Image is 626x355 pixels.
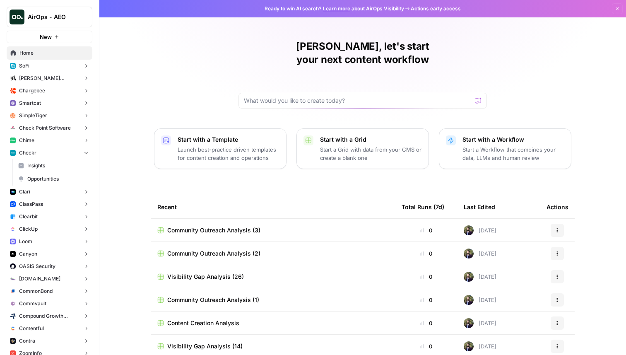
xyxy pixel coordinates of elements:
[464,295,496,305] div: [DATE]
[14,159,92,172] a: Insights
[10,276,16,282] img: k09s5utkby11dt6rxf2w9zgb46r0
[7,109,92,122] button: SimpleTiger
[167,342,243,350] span: Visibility Gap Analysis (14)
[320,145,422,162] p: Start a Grid with data from your CMS or create a blank one
[10,301,16,307] img: xf6b4g7v9n1cfco8wpzm78dqnb6e
[10,75,16,81] img: m87i3pytwzu9d7629hz0batfjj1p
[19,62,29,70] span: SoFi
[464,341,474,351] img: 4dqwcgipae5fdwxp9v51u2818epj
[10,288,16,294] img: glq0fklpdxbalhn7i6kvfbbvs11n
[10,263,16,269] img: red1k5sizbc2zfjdzds8kz0ky0wq
[157,196,388,218] div: Recent
[7,72,92,85] button: [PERSON_NAME] [PERSON_NAME] at Work
[157,342,388,350] a: Visibility Gap Analysis (14)
[464,341,496,351] div: [DATE]
[10,313,16,319] img: kaevn8smg0ztd3bicv5o6c24vmo8
[19,213,38,220] span: Clearbit
[462,145,564,162] p: Start a Workflow that combines your data, LLMs and human review
[157,296,388,304] a: Community Outreach Analysis (1)
[19,49,89,57] span: Home
[464,272,474,282] img: 4dqwcgipae5fdwxp9v51u2818epj
[7,223,92,235] button: ClickUp
[10,150,16,156] img: 78cr82s63dt93a7yj2fue7fuqlci
[14,172,92,186] a: Opportunities
[10,251,16,257] img: 0idox3onazaeuxox2jono9vm549w
[10,138,16,143] img: mhv33baw7plipcpp00rsngv1nu95
[10,63,16,69] img: apu0vsiwfa15xu8z64806eursjsk
[7,60,92,72] button: SoFi
[7,46,92,60] a: Home
[464,249,496,258] div: [DATE]
[10,100,16,106] img: rkye1xl29jr3pw1t320t03wecljb
[19,238,32,245] span: Loom
[7,7,92,27] button: Workspace: AirOps - AEO
[10,125,16,131] img: gddfodh0ack4ddcgj10xzwv4nyos
[7,85,92,97] button: Chargebee
[19,250,37,258] span: Canyon
[167,226,260,234] span: Community Outreach Analysis (3)
[402,319,450,327] div: 0
[167,249,260,258] span: Community Outreach Analysis (2)
[411,5,461,12] span: Actions early access
[157,273,388,281] a: Visibility Gap Analysis (26)
[7,260,92,273] button: OASIS Security
[19,137,34,144] span: Chime
[464,272,496,282] div: [DATE]
[402,342,450,350] div: 0
[464,318,496,328] div: [DATE]
[7,273,92,285] button: [DOMAIN_NAME]
[402,273,450,281] div: 0
[19,337,35,345] span: Contra
[10,239,16,244] img: wev6amecshr6l48lvue5fy0bkco1
[7,198,92,210] button: ClassPass
[464,295,474,305] img: 4dqwcgipae5fdwxp9v51u2818epj
[238,40,487,66] h1: [PERSON_NAME], let's start your next content workflow
[157,249,388,258] a: Community Outreach Analysis (2)
[265,5,404,12] span: Ready to win AI search? about AirOps Visibility
[402,196,444,218] div: Total Runs (7d)
[402,249,450,258] div: 0
[19,99,41,107] span: Smartcat
[462,135,564,144] p: Start with a Workflow
[7,186,92,198] button: Clari
[7,297,92,310] button: Commvault
[178,135,279,144] p: Start with a Template
[7,31,92,43] button: New
[10,201,16,207] img: z4c86av58qw027qbtb91h24iuhub
[10,214,16,220] img: fr92439b8i8d8kixz6owgxh362ib
[19,263,55,270] span: OASIS Security
[19,312,80,320] span: Compound Growth Marketing
[19,200,43,208] span: ClassPass
[10,189,16,195] img: h6qlr8a97mop4asab8l5qtldq2wv
[464,225,496,235] div: [DATE]
[10,338,16,344] img: azd67o9nw473vll9dbscvlvo9wsn
[244,97,472,105] input: What would you like to create today?
[7,147,92,159] button: Checkr
[7,122,92,134] button: Check Point Software
[19,275,60,283] span: [DOMAIN_NAME]
[7,248,92,260] button: Canyon
[40,33,52,41] span: New
[7,285,92,297] button: CommonBond
[464,249,474,258] img: 4dqwcgipae5fdwxp9v51u2818epj
[178,145,279,162] p: Launch best-practice driven templates for content creation and operations
[157,319,388,327] a: Content Creation Analysis
[296,128,429,169] button: Start with a GridStart a Grid with data from your CMS or create a blank one
[7,322,92,335] button: Contentful
[547,196,568,218] div: Actions
[19,287,53,295] span: CommonBond
[27,175,89,183] span: Opportunities
[19,149,36,157] span: Checkr
[27,162,89,169] span: Insights
[10,10,24,24] img: AirOps - AEO Logo
[402,226,450,234] div: 0
[7,210,92,223] button: Clearbit
[7,97,92,109] button: Smartcat
[167,273,244,281] span: Visibility Gap Analysis (26)
[10,326,16,331] img: 2ud796hvc3gw7qwjscn75txc5abr
[154,128,287,169] button: Start with a TemplateLaunch best-practice driven templates for content creation and operations
[7,310,92,322] button: Compound Growth Marketing
[19,225,38,233] span: ClickUp
[19,75,80,82] span: [PERSON_NAME] [PERSON_NAME] at Work
[19,188,30,196] span: Clari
